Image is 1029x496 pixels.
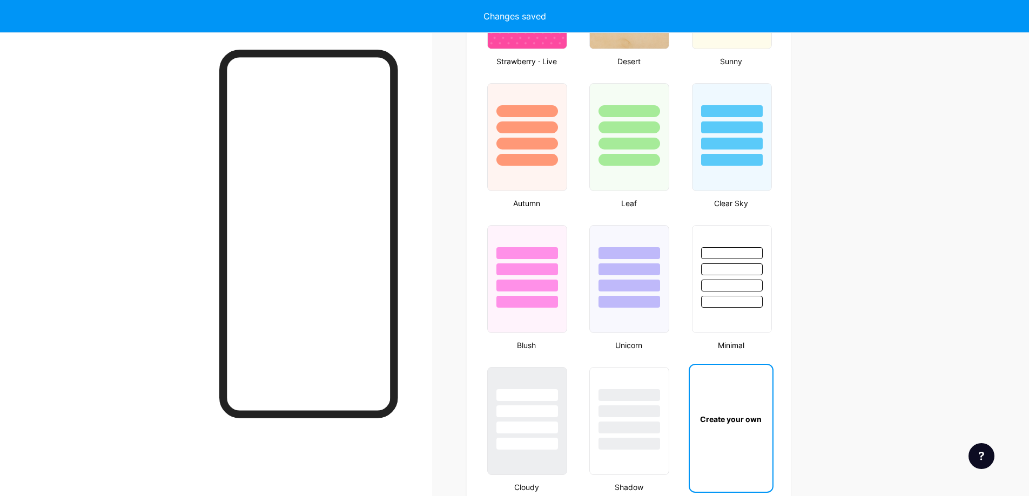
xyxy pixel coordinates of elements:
[586,56,671,67] div: Desert
[586,198,671,209] div: Leaf
[483,10,546,23] div: Changes saved
[689,56,774,67] div: Sunny
[484,56,569,67] div: Strawberry · Live
[484,481,569,493] div: Cloudy
[484,339,569,351] div: Blush
[586,481,671,493] div: Shadow
[691,413,770,425] div: Create your own
[689,339,774,351] div: Minimal
[586,339,671,351] div: Unicorn
[484,198,569,209] div: Autumn
[689,198,774,209] div: Clear Sky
